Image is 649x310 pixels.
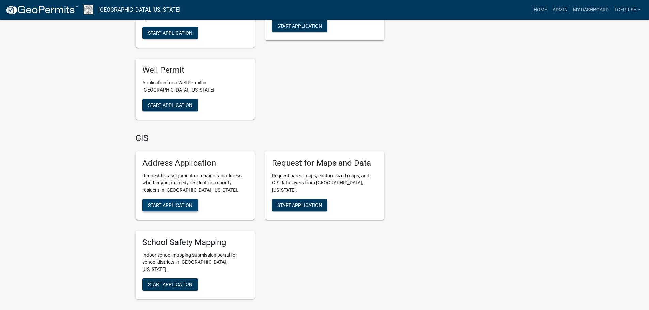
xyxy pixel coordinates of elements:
h4: GIS [136,133,384,143]
a: [GEOGRAPHIC_DATA], [US_STATE] [98,4,180,16]
button: Start Application [142,99,198,111]
button: Start Application [142,27,198,39]
p: Request for assignment or repair of an address, whether you are a city resident or a county resid... [142,172,248,194]
a: TGERRISH [612,3,644,16]
span: Start Application [277,202,322,208]
a: Admin [550,3,570,16]
img: Franklin County, Iowa [84,5,93,14]
button: Start Application [142,278,198,291]
h5: Well Permit [142,65,248,75]
span: Start Application [148,102,192,108]
p: Application for a Well Permit in [GEOGRAPHIC_DATA], [US_STATE]. [142,79,248,94]
h5: School Safety Mapping [142,238,248,247]
h5: Request for Maps and Data [272,158,377,168]
span: Start Application [277,23,322,29]
button: Start Application [272,20,327,32]
span: Start Application [148,30,192,36]
p: Request parcel maps, custom sized maps, and GIS data layers from [GEOGRAPHIC_DATA], [US_STATE]. [272,172,377,194]
h5: Address Application [142,158,248,168]
span: Start Application [148,202,192,208]
a: Home [531,3,550,16]
p: Indoor school mapping submission portal for school districts in [GEOGRAPHIC_DATA], [US_STATE]. [142,251,248,273]
span: Start Application [148,281,192,287]
a: My Dashboard [570,3,612,16]
button: Start Application [142,199,198,211]
button: Start Application [272,199,327,211]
